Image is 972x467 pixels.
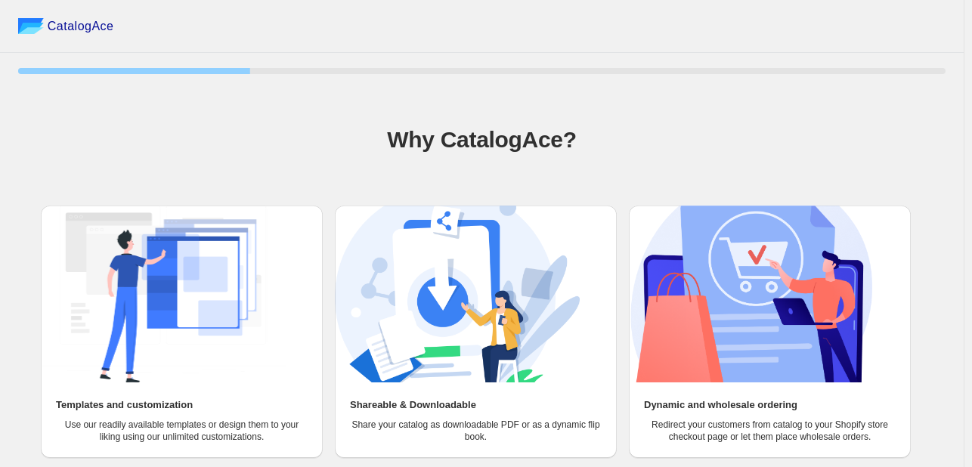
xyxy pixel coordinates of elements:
[48,19,114,34] span: CatalogAce
[644,419,896,443] p: Redirect your customers from catalog to your Shopify store checkout page or let them place wholes...
[644,397,797,413] h2: Dynamic and wholesale ordering
[350,419,602,443] p: Share your catalog as downloadable PDF or as a dynamic flip book.
[56,419,308,443] p: Use our readily available templates or design them to your liking using our unlimited customizati...
[56,397,193,413] h2: Templates and customization
[629,206,874,382] img: Dynamic and wholesale ordering
[335,206,580,382] img: Shareable & Downloadable
[18,125,946,155] h1: Why CatalogAce?
[18,18,44,34] img: catalog ace
[350,397,476,413] h2: Shareable & Downloadable
[41,206,286,382] img: Templates and customization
